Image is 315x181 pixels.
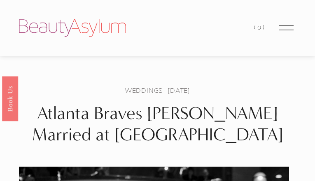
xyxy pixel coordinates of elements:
[19,103,296,146] h1: Atlanta Braves [PERSON_NAME] Married at [GEOGRAPHIC_DATA]
[168,86,190,95] span: [DATE]
[2,76,18,121] a: Book Us
[257,24,263,31] span: 0
[263,24,266,31] span: )
[254,22,266,33] a: 0 items in cart
[254,24,257,31] span: (
[125,86,163,95] a: Weddings
[19,19,126,37] img: Beauty Asylum | Bridal Hair &amp; Makeup Charlotte &amp; Atlanta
